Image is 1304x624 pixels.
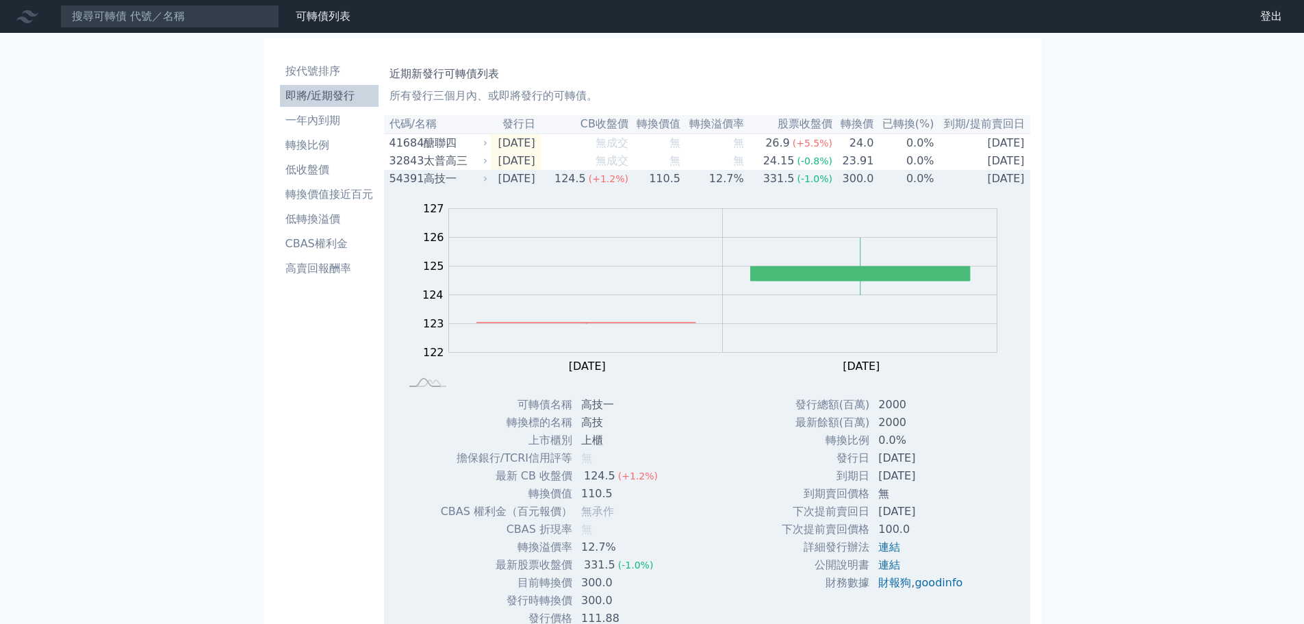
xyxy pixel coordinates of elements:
td: [DATE] [935,134,1030,152]
td: 上櫃 [573,432,669,449]
div: 331.5 [760,171,797,187]
span: 無承作 [581,505,614,518]
tspan: 126 [423,231,444,244]
th: 發行日 [491,115,541,134]
li: CBAS權利金 [280,236,379,252]
td: 下次提前賣回日 [781,503,870,521]
td: 100.0 [870,521,973,538]
td: 下次提前賣回價格 [781,521,870,538]
a: 高賣回報酬率 [280,258,379,279]
p: 所有發行三個月內、或即將發行的可轉債。 [389,88,1025,104]
li: 按代號排序 [280,63,379,79]
span: 無 [733,136,744,149]
td: 擔保銀行/TCRI信用評等 [440,449,573,467]
div: 太普高三 [424,153,485,169]
li: 轉換價值接近百元 [280,186,379,203]
span: (-1.0%) [618,560,654,571]
a: goodinfo [915,576,962,589]
td: 23.91 [833,152,874,170]
li: 一年內到期 [280,112,379,129]
td: 轉換標的名稱 [440,414,573,432]
tspan: 127 [423,202,444,215]
span: 無 [669,154,680,167]
div: 124.5 [581,468,618,484]
td: [DATE] [870,503,973,521]
th: 轉換價值 [629,115,681,134]
tspan: 123 [423,317,444,330]
span: 無成交 [596,154,628,167]
g: Series [476,238,970,324]
td: 高技 [573,414,669,432]
td: 12.7% [681,170,745,188]
td: 300.0 [573,592,669,610]
a: 低收盤價 [280,159,379,181]
td: 詳細發行辦法 [781,538,870,556]
span: 無 [581,451,592,464]
th: 轉換價 [833,115,874,134]
a: 低轉換溢價 [280,208,379,230]
span: (+1.2%) [618,471,658,482]
a: CBAS權利金 [280,233,379,255]
td: CBAS 折現率 [440,521,573,538]
div: 331.5 [581,557,618,573]
h1: 近期新發行可轉債列表 [389,66,1025,82]
tspan: [DATE] [843,360,880,373]
th: 已轉換(%) [874,115,934,134]
td: 12.7% [573,538,669,556]
td: 高技一 [573,396,669,414]
td: 2000 [870,396,973,414]
a: 即將/近期發行 [280,85,379,107]
a: 轉換比例 [280,134,379,156]
g: Chart [416,202,1018,373]
span: 無 [581,523,592,536]
td: 24.0 [833,134,874,152]
div: 醣聯四 [424,135,485,151]
td: 0.0% [874,170,934,188]
a: 登出 [1249,5,1293,27]
li: 高賣回報酬率 [280,260,379,277]
a: 一年內到期 [280,110,379,132]
td: [DATE] [491,134,541,152]
td: 轉換價值 [440,485,573,503]
td: 110.5 [629,170,681,188]
td: 最新股票收盤價 [440,556,573,574]
td: 到期日 [781,467,870,485]
td: 到期賣回價格 [781,485,870,503]
td: 無 [870,485,973,503]
div: 26.9 [763,135,793,151]
td: CBAS 權利金（百元報價） [440,503,573,521]
td: 上市櫃別 [440,432,573,449]
span: (+1.2%) [589,173,628,184]
td: 最新餘額(百萬) [781,414,870,432]
th: 代碼/名稱 [384,115,491,134]
div: 高技一 [424,171,485,187]
div: 54391 [389,171,420,187]
td: 轉換比例 [781,432,870,449]
span: 無 [733,154,744,167]
span: (+5.5%) [793,138,832,149]
td: [DATE] [935,152,1030,170]
div: 24.15 [760,153,797,169]
li: 低轉換溢價 [280,211,379,227]
td: 發行時轉換價 [440,592,573,610]
a: 連結 [878,540,900,553]
span: 無 [669,136,680,149]
td: 發行總額(百萬) [781,396,870,414]
td: 目前轉換價 [440,574,573,592]
li: 低收盤價 [280,162,379,178]
tspan: [DATE] [569,360,606,373]
td: 0.0% [874,152,934,170]
td: [DATE] [491,152,541,170]
td: 可轉債名稱 [440,396,573,414]
input: 搜尋可轉債 代號／名稱 [60,5,279,28]
tspan: 124 [422,288,444,301]
a: 連結 [878,558,900,571]
td: [DATE] [870,467,973,485]
span: 無成交 [596,136,628,149]
span: (-1.0%) [797,173,832,184]
div: 32843 [389,153,420,169]
td: [DATE] [935,170,1030,188]
td: , [870,574,973,592]
a: 可轉債列表 [296,10,350,23]
td: 0.0% [870,432,973,449]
